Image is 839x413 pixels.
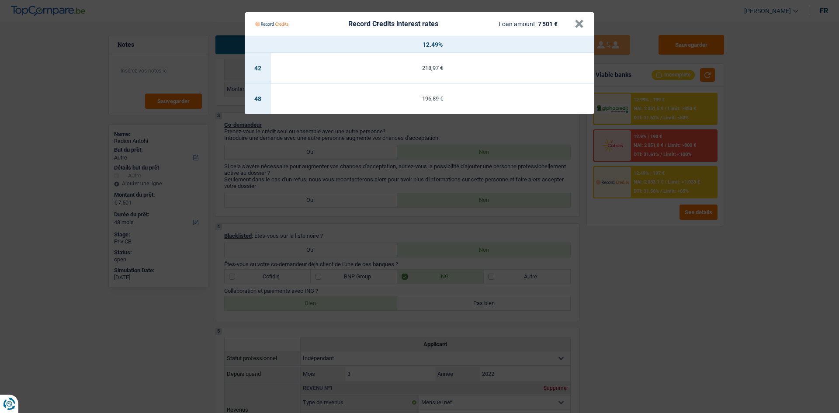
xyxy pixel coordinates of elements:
[271,96,594,101] div: 196,89 €
[255,16,288,32] img: Record Credits
[348,21,438,28] div: Record Credits interest rates
[245,83,271,114] td: 48
[538,21,558,28] span: 7 501 €
[271,65,594,71] div: 218,97 €
[245,53,271,83] td: 42
[271,36,594,53] th: 12.49%
[575,20,584,28] button: ×
[499,21,537,28] span: Loan amount:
